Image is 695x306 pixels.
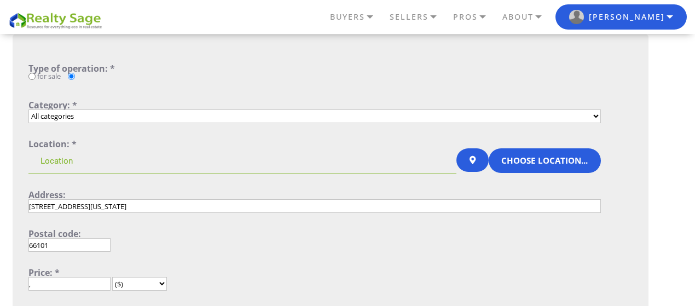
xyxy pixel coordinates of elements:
[387,8,450,26] a: SELLERS
[489,148,601,173] button: Choose location...
[28,190,601,199] div: Address:
[28,101,601,109] div: Category: *
[28,148,457,175] input: Location
[28,268,601,277] div: Price: *
[500,8,555,26] a: ABOUT
[28,64,601,73] div: Type of operation: *
[555,4,687,30] button: RS user logo [PERSON_NAME]
[327,8,387,26] a: BUYERS
[28,138,77,150] span: Location: *
[450,8,500,26] a: PROS
[37,73,61,80] label: for sale
[569,10,584,25] img: RS user logo
[8,11,107,30] img: REALTY SAGE
[28,229,601,238] div: Postal code:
